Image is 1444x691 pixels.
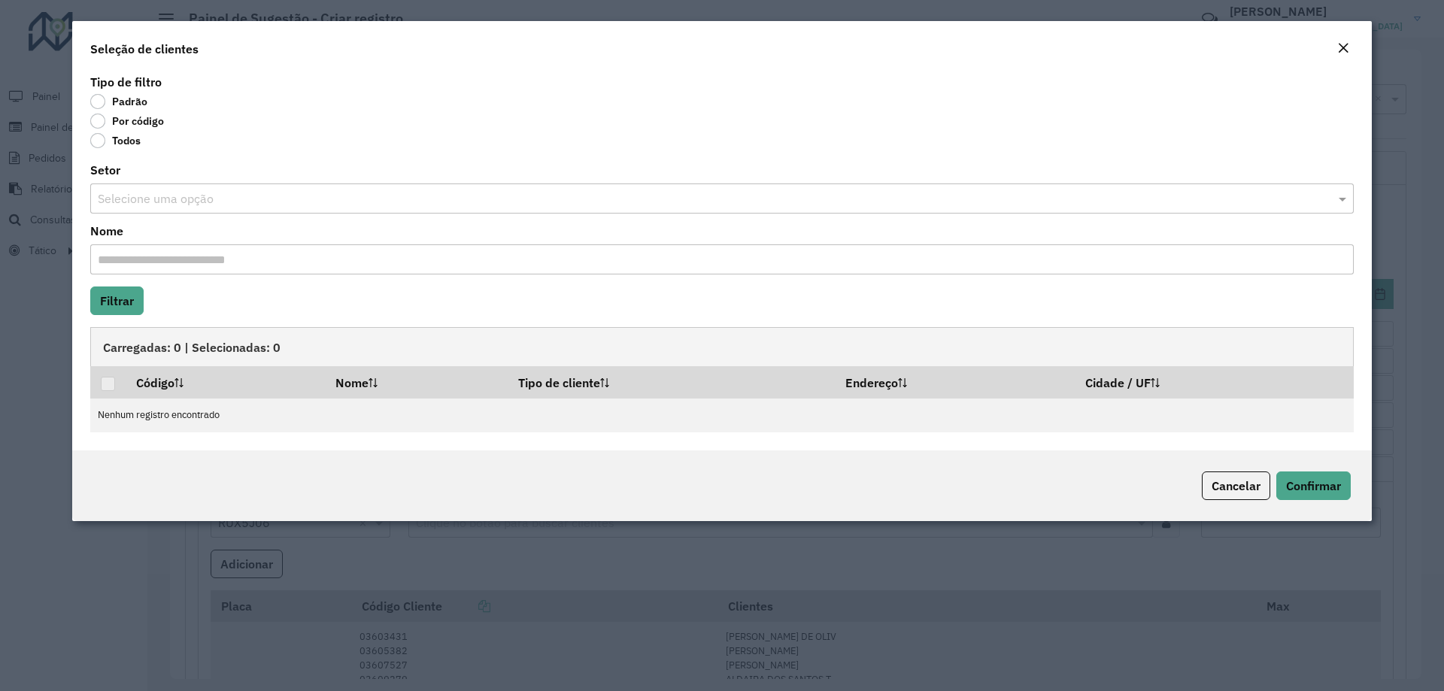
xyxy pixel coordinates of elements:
button: Filtrar [90,286,144,315]
button: Close [1333,39,1354,59]
span: Confirmar [1286,478,1341,493]
div: Carregadas: 0 | Selecionadas: 0 [90,327,1354,366]
th: Cidade / UF [1075,366,1354,398]
label: Por código [90,114,164,129]
td: Nenhum registro encontrado [90,399,1354,432]
label: Todos [90,133,141,148]
label: Tipo de filtro [90,73,162,91]
th: Tipo de cliente [508,366,835,398]
th: Nome [325,366,508,398]
label: Padrão [90,94,147,109]
button: Confirmar [1276,471,1351,500]
h4: Seleção de clientes [90,40,199,58]
button: Cancelar [1202,471,1270,500]
th: Endereço [835,366,1075,398]
em: Fechar [1337,42,1349,54]
span: Cancelar [1212,478,1260,493]
label: Setor [90,161,120,179]
label: Nome [90,222,123,240]
th: Código [126,366,324,398]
